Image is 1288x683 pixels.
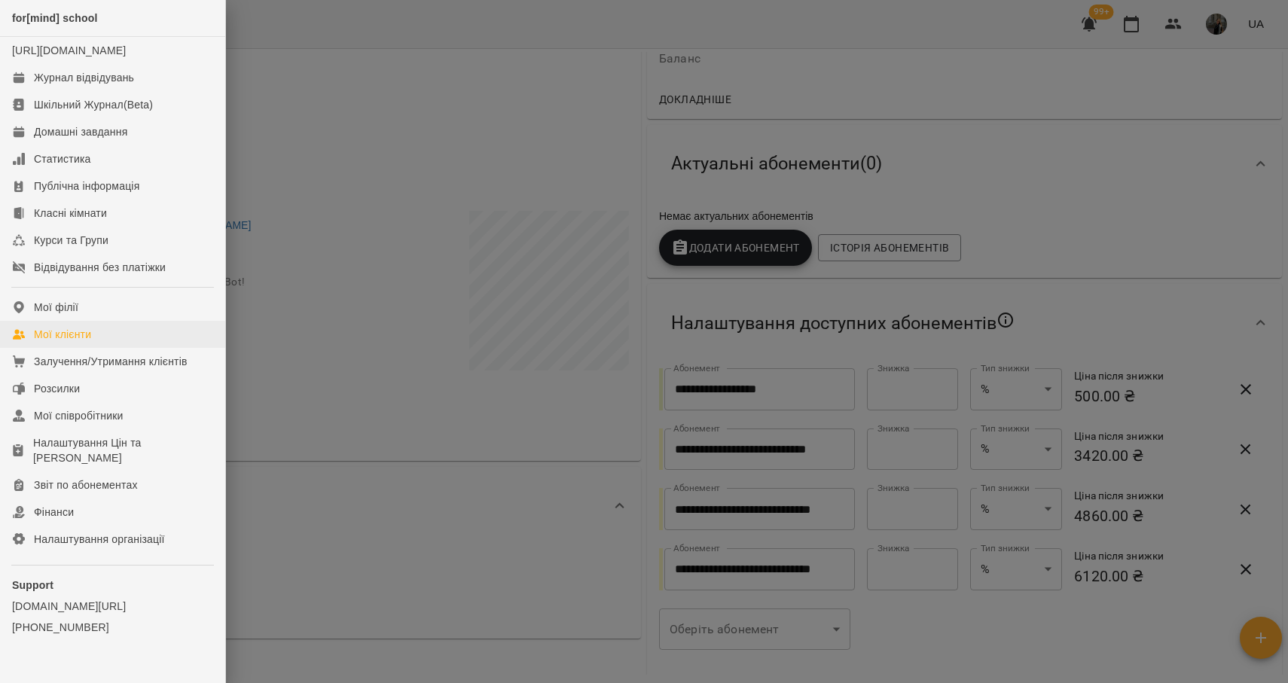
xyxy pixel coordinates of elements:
[34,505,74,520] div: Фінанси
[34,327,91,342] div: Мої клієнти
[12,44,126,56] a: [URL][DOMAIN_NAME]
[34,300,78,315] div: Мої філії
[34,354,188,369] div: Залучення/Утримання клієнтів
[34,70,134,85] div: Журнал відвідувань
[12,620,213,635] a: [PHONE_NUMBER]
[34,97,153,112] div: Шкільний Журнал(Beta)
[34,233,108,248] div: Курси та Групи
[12,599,213,614] a: [DOMAIN_NAME][URL]
[34,408,124,423] div: Мої співробітники
[12,578,213,593] p: Support
[34,151,91,166] div: Статистика
[33,435,213,465] div: Налаштування Цін та [PERSON_NAME]
[34,178,139,194] div: Публічна інформація
[34,477,138,492] div: Звіт по абонементах
[34,532,165,547] div: Налаштування організації
[34,124,127,139] div: Домашні завдання
[34,260,166,275] div: Відвідування без платіжки
[34,206,107,221] div: Класні кімнати
[34,381,80,396] div: Розсилки
[12,12,98,24] span: for[mind] school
